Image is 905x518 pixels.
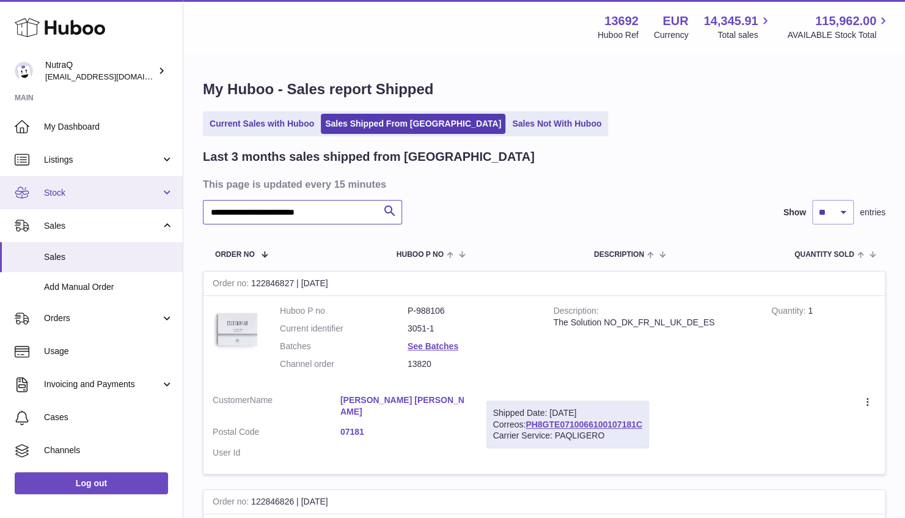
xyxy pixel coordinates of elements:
[44,346,174,357] span: Usage
[205,114,318,134] a: Current Sales with Huboo
[213,497,251,509] strong: Order no
[213,305,262,354] img: 136921728478892.jpg
[44,379,161,390] span: Invoicing and Payments
[280,305,408,317] dt: Huboo P no
[604,13,639,29] strong: 13692
[15,62,33,80] img: log@nutraq.com
[662,13,688,29] strong: EUR
[860,207,885,218] span: entries
[203,177,882,191] h3: This page is updated every 15 minutes
[717,29,772,41] span: Total sales
[408,323,535,335] dd: 3051-1
[554,317,753,328] div: The Solution NO_DK_FR_NL_UK_DE_ES
[203,272,885,296] div: 122846827 | [DATE]
[815,13,876,29] span: 115,962.00
[340,394,468,418] a: [PERSON_NAME] [PERSON_NAME]
[321,114,505,134] a: Sales Shipped From [GEOGRAPHIC_DATA]
[280,341,408,352] dt: Batches
[203,80,885,99] h1: My Huboo - Sales report Shipped
[44,313,161,324] span: Orders
[44,187,161,199] span: Stock
[508,114,606,134] a: Sales Not With Huboo
[44,412,174,423] span: Cases
[493,407,642,419] div: Shipped Date: [DATE]
[783,207,806,218] label: Show
[703,13,758,29] span: 14,345.91
[213,426,340,441] dt: Postal Code
[493,430,642,442] div: Carrier Service: PAQLIGERO
[703,13,772,41] a: 14,345.91 Total sales
[762,296,885,385] td: 1
[45,72,180,81] span: [EMAIL_ADDRESS][DOMAIN_NAME]
[215,251,255,259] span: Order No
[486,401,649,449] div: Correos:
[794,251,854,259] span: Quantity Sold
[213,447,340,459] dt: User Id
[594,251,644,259] span: Description
[598,29,639,41] div: Huboo Ref
[213,394,340,421] dt: Name
[44,281,174,293] span: Add Manual Order
[213,278,251,291] strong: Order no
[340,426,468,438] a: 07181
[44,220,161,232] span: Sales
[203,149,535,165] h2: Last 3 months sales shipped from [GEOGRAPHIC_DATA]
[203,490,885,514] div: 122846826 | [DATE]
[408,358,535,370] dd: 13820
[787,13,890,41] a: 115,962.00 AVAILABLE Stock Total
[408,305,535,317] dd: P-988106
[44,445,174,456] span: Channels
[554,306,599,319] strong: Description
[408,341,458,351] a: See Batches
[44,121,174,133] span: My Dashboard
[526,420,642,429] a: PH8GTE0710066100107181C
[654,29,689,41] div: Currency
[213,395,250,405] span: Customer
[15,472,168,494] a: Log out
[280,358,408,370] dt: Channel order
[44,154,161,166] span: Listings
[44,251,174,263] span: Sales
[787,29,890,41] span: AVAILABLE Stock Total
[771,306,808,319] strong: Quantity
[280,323,408,335] dt: Current identifier
[45,59,155,83] div: NutraQ
[397,251,444,259] span: Huboo P no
